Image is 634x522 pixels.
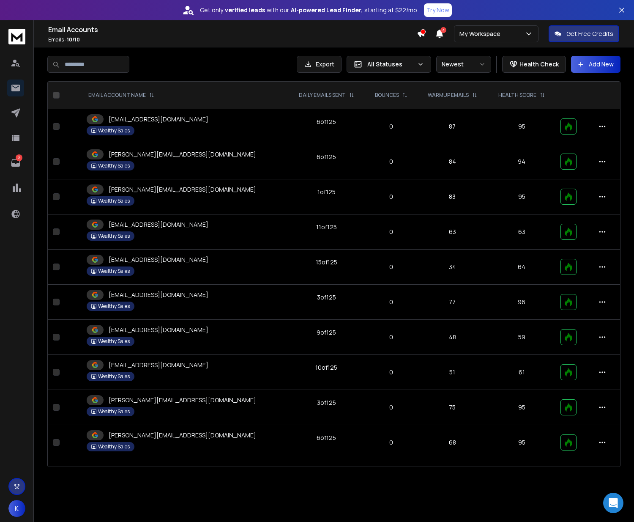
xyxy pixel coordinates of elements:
[417,320,488,355] td: 48
[98,303,130,310] p: Wealthy Sales
[316,258,337,266] div: 15 of 125
[317,153,336,161] div: 6 of 125
[488,390,555,425] td: 95
[488,425,555,460] td: 95
[426,6,449,14] p: Try Now
[417,425,488,460] td: 68
[370,157,412,166] p: 0
[299,92,346,99] p: DAILY EMAILS SENT
[417,355,488,390] td: 51
[488,109,555,144] td: 95
[98,408,130,415] p: Wealthy Sales
[375,92,399,99] p: BOUNCES
[16,154,22,161] p: 2
[488,214,555,250] td: 63
[417,285,488,320] td: 77
[488,144,555,179] td: 94
[316,223,337,231] div: 11 of 125
[98,443,130,450] p: Wealthy Sales
[109,256,208,264] p: [EMAIL_ADDRESS][DOMAIN_NAME]
[109,326,208,334] p: [EMAIL_ADDRESS][DOMAIN_NAME]
[488,250,555,285] td: 64
[8,500,25,517] button: K
[200,6,417,14] p: Get only with our starting at $22/mo
[109,185,256,194] p: [PERSON_NAME][EMAIL_ADDRESS][DOMAIN_NAME]
[98,162,130,169] p: Wealthy Sales
[317,118,336,126] div: 6 of 125
[370,263,412,271] p: 0
[88,92,154,99] div: EMAIL ACCOUNT NAME
[488,320,555,355] td: 59
[98,268,130,275] p: Wealthy Sales
[297,56,342,73] button: Export
[502,56,566,73] button: Health Check
[566,30,613,38] p: Get Free Credits
[317,398,336,407] div: 3 of 125
[459,30,504,38] p: My Workspace
[98,338,130,345] p: Wealthy Sales
[440,27,446,33] span: 3
[109,150,256,159] p: [PERSON_NAME][EMAIL_ADDRESS][DOMAIN_NAME]
[98,127,130,134] p: Wealthy Sales
[370,333,412,341] p: 0
[67,36,80,43] span: 10 / 10
[109,361,208,369] p: [EMAIL_ADDRESS][DOMAIN_NAME]
[48,36,417,43] p: Emails :
[367,60,414,69] p: All Statuses
[603,493,623,513] div: Open Intercom Messenger
[48,25,417,35] h1: Email Accounts
[417,109,488,144] td: 87
[315,363,337,372] div: 10 of 125
[370,298,412,306] p: 0
[488,355,555,390] td: 61
[370,122,412,131] p: 0
[417,390,488,425] td: 75
[417,144,488,179] td: 84
[417,214,488,250] td: 63
[109,220,208,229] p: [EMAIL_ADDRESS][DOMAIN_NAME]
[498,92,536,99] p: HEALTH SCORE
[370,368,412,376] p: 0
[109,115,208,124] p: [EMAIL_ADDRESS][DOMAIN_NAME]
[317,293,336,302] div: 3 of 125
[519,60,559,69] p: Health Check
[370,438,412,447] p: 0
[98,198,130,204] p: Wealthy Sales
[488,179,555,214] td: 95
[549,25,619,42] button: Get Free Credits
[436,56,491,73] button: Newest
[417,250,488,285] td: 34
[98,373,130,380] p: Wealthy Sales
[370,228,412,236] p: 0
[7,154,24,171] a: 2
[317,328,336,337] div: 9 of 125
[225,6,265,14] strong: verified leads
[109,431,256,440] p: [PERSON_NAME][EMAIL_ADDRESS][DOMAIN_NAME]
[98,233,130,239] p: Wealthy Sales
[317,188,336,196] div: 1 of 125
[109,396,256,404] p: [PERSON_NAME][EMAIL_ADDRESS][DOMAIN_NAME]
[488,285,555,320] td: 96
[370,403,412,412] p: 0
[417,179,488,214] td: 83
[370,192,412,201] p: 0
[109,291,208,299] p: [EMAIL_ADDRESS][DOMAIN_NAME]
[571,56,620,73] button: Add New
[428,92,469,99] p: WARMUP EMAILS
[8,29,25,44] img: logo
[424,3,452,17] button: Try Now
[317,434,336,442] div: 6 of 125
[291,6,363,14] strong: AI-powered Lead Finder,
